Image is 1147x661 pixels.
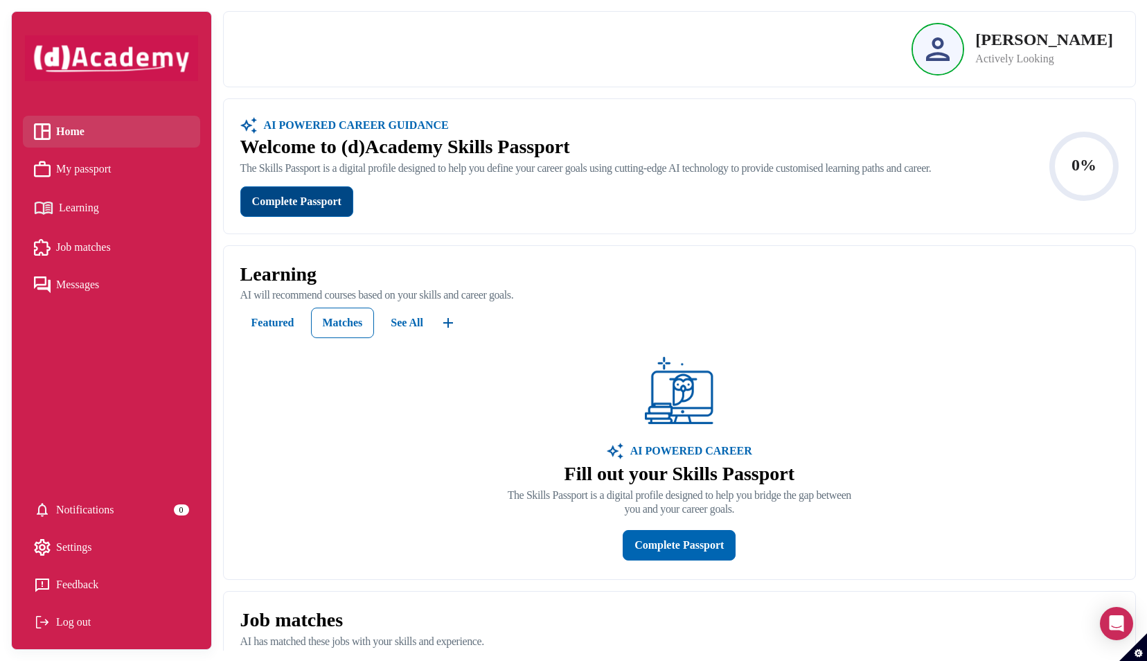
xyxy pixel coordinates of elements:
img: Log out [34,614,51,631]
img: setting [34,539,51,556]
p: The Skills Passport is a digital profile designed to help you bridge the gap between you and your... [508,488,851,516]
button: Set cookie preferences [1119,633,1147,661]
a: Feedback [34,574,189,595]
div: Featured [251,313,294,333]
a: Job matches iconJob matches [34,237,189,258]
button: Complete Passport [623,530,736,561]
text: 0% [1072,155,1096,173]
div: Welcome to (d)Academy Skills Passport [240,135,932,159]
p: AI has matched these jobs with your skills and experience. [240,635,1119,649]
img: dAcademy [25,35,198,81]
div: See All [391,313,423,333]
div: Complete Passport [634,536,724,555]
p: Actively Looking [975,51,1113,67]
span: My passport [56,159,112,179]
img: Home icon [34,123,51,140]
p: AI will recommend courses based on your skills and career goals. [240,288,1119,302]
img: ... [240,116,257,135]
img: Job matches icon [34,239,51,256]
a: My passport iconMy passport [34,159,189,179]
div: Open Intercom Messenger [1100,607,1133,640]
a: Messages iconMessages [34,274,189,295]
div: Complete Passport [252,192,341,211]
div: Matches [323,313,363,333]
div: Log out [34,612,189,633]
span: Settings [56,537,92,558]
button: Complete Passport [240,186,353,217]
img: feedback [34,576,51,593]
p: Job matches [240,608,1119,632]
p: Fill out your Skills Passport [508,462,851,486]
span: Notifications [56,500,114,520]
span: Job matches [56,237,111,258]
button: See All [380,308,434,338]
span: Home [56,121,85,142]
img: ... [440,315,456,331]
span: Messages [56,274,99,295]
img: setting [34,502,51,518]
button: Matches [311,308,375,338]
img: ... [645,357,714,426]
img: Messages icon [34,276,51,293]
button: Featured [240,308,305,338]
p: [PERSON_NAME] [975,31,1113,48]
img: Learning icon [34,196,53,220]
p: AI POWERED CAREER [623,443,752,459]
img: image [607,443,623,459]
a: Home iconHome [34,121,189,142]
span: Learning [59,197,99,218]
p: Learning [240,263,1119,286]
div: The Skills Passport is a digital profile designed to help you define your career goals using cutt... [240,161,932,175]
img: My passport icon [34,161,51,177]
div: 0 [174,504,189,515]
img: Profile [926,37,950,61]
a: Learning iconLearning [34,196,189,220]
div: AI POWERED CAREER GUIDANCE [257,116,449,135]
